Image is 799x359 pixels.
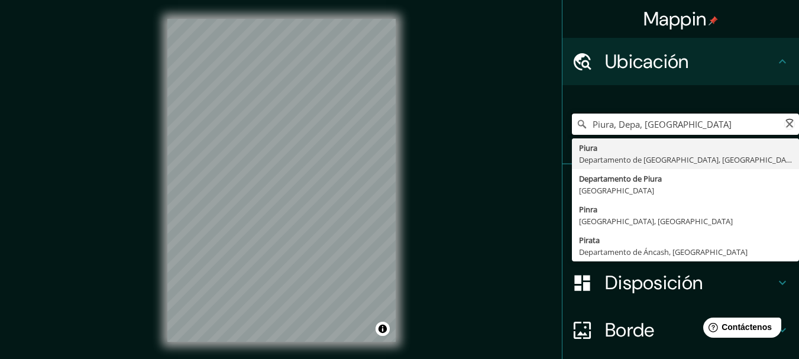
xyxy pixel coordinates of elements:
[579,154,797,165] font: Departamento de [GEOGRAPHIC_DATA], [GEOGRAPHIC_DATA]
[605,270,703,295] font: Disposición
[605,49,689,74] font: Ubicación
[643,7,707,31] font: Mappin
[579,185,654,196] font: [GEOGRAPHIC_DATA]
[572,114,799,135] input: Elige tu ciudad o zona
[579,143,597,153] font: Piura
[562,306,799,354] div: Borde
[579,235,600,245] font: Pirata
[694,313,786,346] iframe: Lanzador de widgets de ayuda
[562,212,799,259] div: Estilo
[562,164,799,212] div: Patas
[579,173,662,184] font: Departamento de Piura
[605,318,655,342] font: Borde
[579,247,748,257] font: Departamento de Áncash, [GEOGRAPHIC_DATA]
[167,19,396,342] canvas: Mapa
[376,322,390,336] button: Activar o desactivar atribución
[579,216,733,227] font: [GEOGRAPHIC_DATA], [GEOGRAPHIC_DATA]
[562,259,799,306] div: Disposición
[562,38,799,85] div: Ubicación
[579,204,597,215] font: Pinra
[709,16,718,25] img: pin-icon.png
